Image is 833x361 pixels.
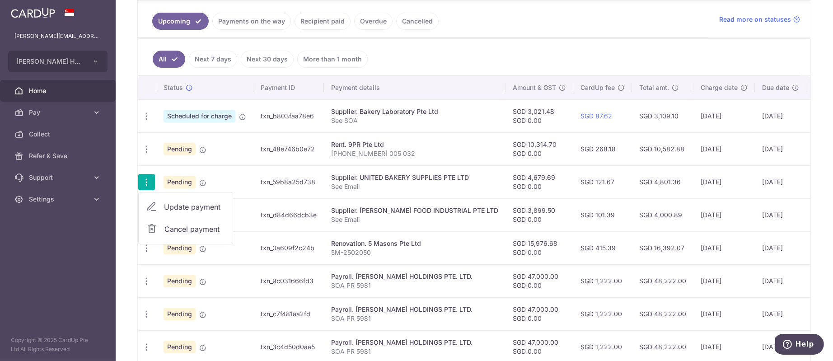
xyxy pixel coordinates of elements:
td: txn_d84d66dcb3e [253,198,324,231]
iframe: Opens a widget where you can find more information [775,334,824,356]
span: Pending [164,341,196,353]
span: Support [29,173,89,182]
a: Upcoming [152,13,209,30]
td: [DATE] [693,297,755,330]
button: [PERSON_NAME] HOLDINGS PTE. LTD. [8,51,108,72]
span: Status [164,83,183,92]
span: CardUp fee [580,83,615,92]
td: SGD 101.39 [573,198,632,231]
span: Total amt. [639,83,669,92]
span: Home [29,86,89,95]
a: Read more on statuses [719,15,800,24]
span: Pending [164,176,196,188]
td: SGD 47,000.00 SGD 0.00 [505,264,573,297]
td: [DATE] [693,231,755,264]
a: Cancelled [396,13,439,30]
td: [DATE] [693,264,755,297]
a: More than 1 month [297,51,368,68]
td: [DATE] [693,198,755,231]
img: Bank Card [809,111,827,122]
td: SGD 4,679.69 SGD 0.00 [505,165,573,198]
span: Amount & GST [513,83,556,92]
td: [DATE] [755,231,806,264]
p: SOA PR 5981 [331,314,498,323]
td: txn_59b8a25d738 [253,165,324,198]
td: [DATE] [693,165,755,198]
td: [DATE] [755,297,806,330]
td: txn_48e746b0e72 [253,132,324,165]
td: [DATE] [693,132,755,165]
img: Bank Card [809,276,827,286]
img: Bank Card [809,243,827,253]
td: [DATE] [693,99,755,132]
td: SGD 16,392.07 [632,231,693,264]
td: SGD 3,109.10 [632,99,693,132]
img: CardUp [11,7,55,18]
th: Payment ID [253,76,324,99]
span: [PERSON_NAME] HOLDINGS PTE. LTD. [16,57,83,66]
div: Renovation. 5 Masons Pte Ltd [331,239,498,248]
span: Charge date [701,83,738,92]
th: Payment details [324,76,505,99]
p: 5M-2502050 [331,248,498,257]
p: SOA PR 5981 [331,347,498,356]
a: SGD 87.62 [580,112,612,120]
td: SGD 4,000.89 [632,198,693,231]
span: Read more on statuses [719,15,791,24]
p: SOA PR 5981 [331,281,498,290]
a: Overdue [354,13,393,30]
td: [DATE] [755,198,806,231]
td: [DATE] [755,264,806,297]
a: Next 30 days [241,51,294,68]
span: Collect [29,130,89,139]
div: Supplier. [PERSON_NAME] FOOD INDUSTRIAL PTE LTD [331,206,498,215]
img: Bank Card [809,210,827,220]
p: [PHONE_NUMBER] 005 032 [331,149,498,158]
span: Pay [29,108,89,117]
td: SGD 10,314.70 SGD 0.00 [505,132,573,165]
a: Recipient paid [295,13,351,30]
a: Next 7 days [189,51,237,68]
td: SGD 121.67 [573,165,632,198]
td: SGD 48,222.00 [632,264,693,297]
div: Supplier. Bakery Laboratory Pte Ltd [331,107,498,116]
a: All [153,51,185,68]
td: txn_c7f481aa2fd [253,297,324,330]
a: Payments on the way [212,13,291,30]
img: Bank Card [809,309,827,319]
div: Payroll. [PERSON_NAME] HOLDINGS PTE. LTD. [331,272,498,281]
td: SGD 10,582.88 [632,132,693,165]
span: Refer & Save [29,151,89,160]
img: Bank Card [809,177,827,188]
div: Payroll. [PERSON_NAME] HOLDINGS PTE. LTD. [331,338,498,347]
td: SGD 3,021.48 SGD 0.00 [505,99,573,132]
p: See Email [331,182,498,191]
td: [DATE] [755,132,806,165]
td: SGD 1,222.00 [573,297,632,330]
td: SGD 4,801.36 [632,165,693,198]
td: SGD 268.18 [573,132,632,165]
p: [PERSON_NAME][EMAIL_ADDRESS][DOMAIN_NAME] [14,32,101,41]
td: [DATE] [755,165,806,198]
span: Pending [164,275,196,287]
td: SGD 15,976.68 SGD 0.00 [505,231,573,264]
div: Rent. 9PR Pte Ltd [331,140,498,149]
td: SGD 1,222.00 [573,264,632,297]
td: SGD 47,000.00 SGD 0.00 [505,297,573,330]
img: Bank Card [809,144,827,155]
td: SGD 3,899.50 SGD 0.00 [505,198,573,231]
span: Due date [762,83,789,92]
span: Scheduled for charge [164,110,235,122]
td: [DATE] [755,99,806,132]
p: See SOA [331,116,498,125]
span: Pending [164,308,196,320]
td: txn_9c031666fd3 [253,264,324,297]
div: Payroll. [PERSON_NAME] HOLDINGS PTE. LTD. [331,305,498,314]
span: Pending [164,242,196,254]
td: SGD 415.39 [573,231,632,264]
td: txn_0a609f2c24b [253,231,324,264]
span: Settings [29,195,89,204]
td: txn_b803faa78e6 [253,99,324,132]
p: See Email [331,215,498,224]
